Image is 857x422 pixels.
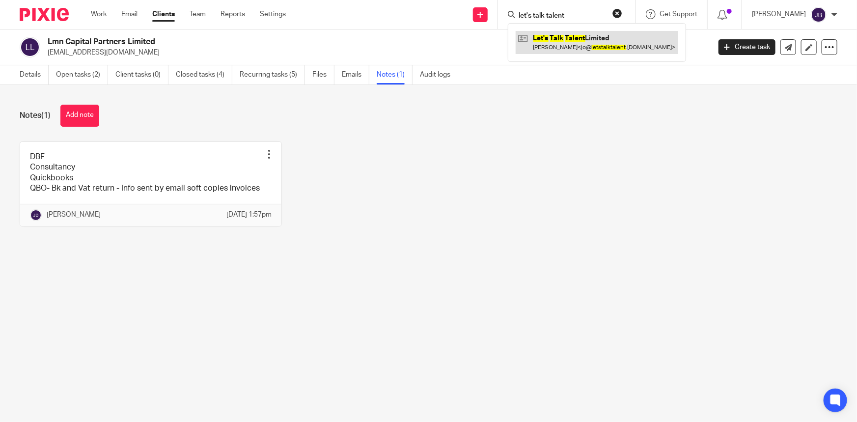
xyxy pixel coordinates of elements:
p: [PERSON_NAME] [47,210,101,220]
img: svg%3E [20,37,40,57]
span: Get Support [660,11,697,18]
a: Files [312,65,334,84]
a: Email [121,9,138,19]
img: Pixie [20,8,69,21]
a: Emails [342,65,369,84]
p: [EMAIL_ADDRESS][DOMAIN_NAME] [48,48,704,57]
a: Open tasks (2) [56,65,108,84]
span: (1) [41,112,51,119]
a: Details [20,65,49,84]
a: Closed tasks (4) [176,65,232,84]
button: Clear [612,8,622,18]
img: svg%3E [30,209,42,221]
a: Recurring tasks (5) [240,65,305,84]
a: Create task [719,39,775,55]
input: Search [518,12,606,21]
a: Audit logs [420,65,458,84]
a: Clients [152,9,175,19]
p: [DATE] 1:57pm [226,210,272,220]
a: Settings [260,9,286,19]
h2: Lmn Capital Partners Limited [48,37,573,47]
img: svg%3E [811,7,827,23]
a: Team [190,9,206,19]
a: Client tasks (0) [115,65,168,84]
a: Reports [221,9,245,19]
button: Add note [60,105,99,127]
h1: Notes [20,111,51,121]
a: Work [91,9,107,19]
a: Notes (1) [377,65,413,84]
p: [PERSON_NAME] [752,9,806,19]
